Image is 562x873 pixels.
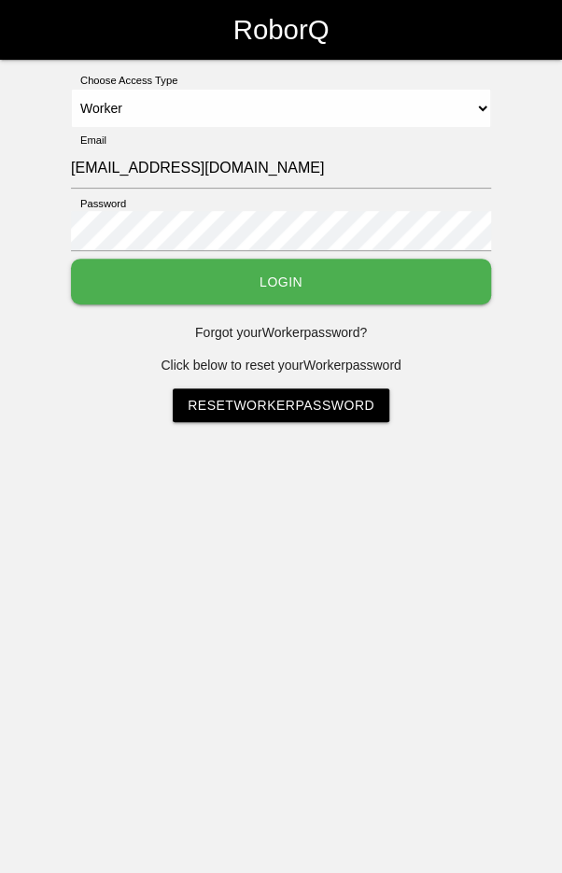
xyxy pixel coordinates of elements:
a: ResetWorkerPassword [173,388,389,422]
button: Login [71,259,491,304]
label: Choose Access Type [71,73,177,89]
p: Click below to reset your Worker password [71,356,491,375]
p: Forgot your Worker password? [71,323,491,343]
label: Email [71,133,106,148]
label: Password [71,196,126,212]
